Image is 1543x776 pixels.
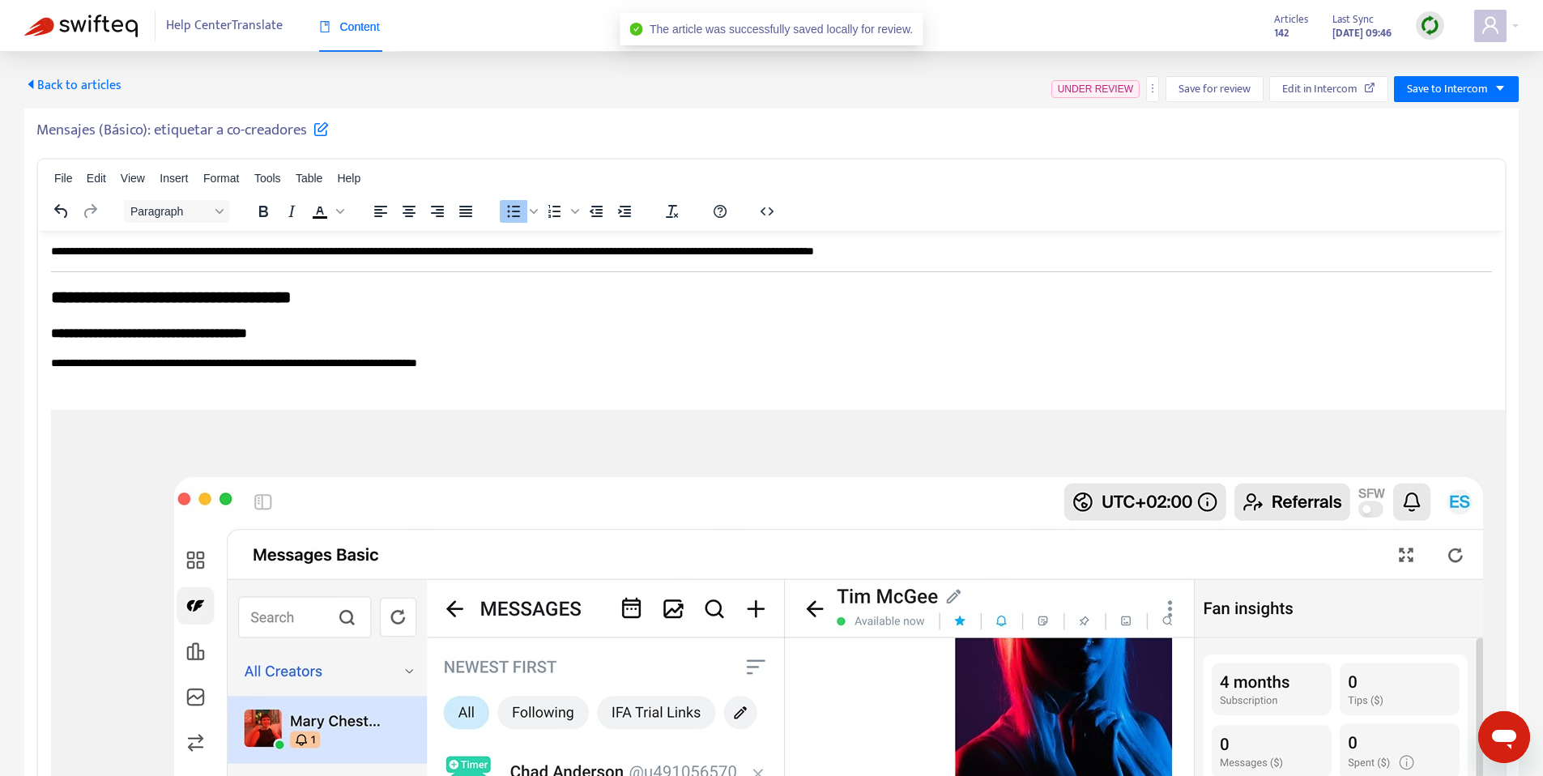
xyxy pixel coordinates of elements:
[24,75,121,96] span: Back to articles
[1394,76,1519,102] button: Save to Intercomcaret-down
[1166,76,1264,102] button: Save for review
[1269,76,1388,102] button: Edit in Intercom
[319,21,330,32] span: book
[249,200,277,223] button: Bold
[630,23,643,36] span: check-circle
[1147,83,1158,94] span: more
[319,20,380,33] span: Content
[1494,83,1506,94] span: caret-down
[395,200,423,223] button: Align center
[54,172,73,185] span: File
[611,200,638,223] button: Increase indent
[337,172,360,185] span: Help
[582,200,610,223] button: Decrease indent
[424,200,451,223] button: Align right
[130,205,210,218] span: Paragraph
[166,11,283,41] span: Help Center Translate
[203,172,239,185] span: Format
[76,200,104,223] button: Redo
[36,121,329,140] h5: Mensajes (Básico): etiquetar a co-creadores
[1332,24,1392,42] strong: [DATE] 09:46
[160,172,188,185] span: Insert
[278,200,305,223] button: Italic
[24,78,37,91] span: caret-left
[1274,11,1308,28] span: Articles
[1282,80,1358,98] span: Edit in Intercom
[296,172,322,185] span: Table
[1332,11,1374,28] span: Last Sync
[121,172,145,185] span: View
[1481,15,1500,35] span: user
[659,200,686,223] button: Clear formatting
[541,200,582,223] div: Numbered list
[1407,80,1488,98] span: Save to Intercom
[706,200,734,223] button: Help
[500,200,540,223] div: Bullet list
[452,200,480,223] button: Justify
[1274,24,1289,42] strong: 142
[1146,76,1159,102] button: more
[367,200,394,223] button: Align left
[24,15,138,37] img: Swifteq
[1478,711,1530,763] iframe: Button to launch messaging window
[1058,83,1133,95] span: UNDER REVIEW
[87,172,106,185] span: Edit
[48,200,75,223] button: Undo
[254,172,281,185] span: Tools
[1420,15,1440,36] img: sync.dc5367851b00ba804db3.png
[650,23,913,36] span: The article was successfully saved locally for review.
[1179,80,1251,98] span: Save for review
[306,200,347,223] div: Text color Black
[124,200,229,223] button: Block Paragraph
